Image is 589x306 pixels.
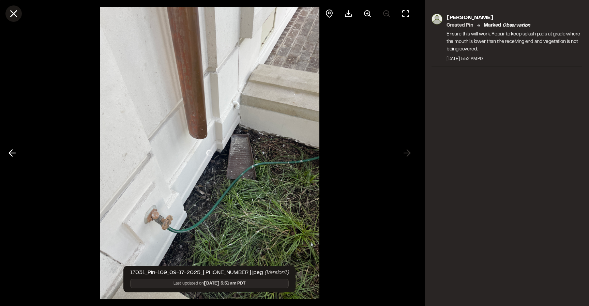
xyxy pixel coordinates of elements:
[432,14,442,25] img: photo
[447,14,582,22] p: [PERSON_NAME]
[5,5,22,22] button: Close modal
[484,22,530,29] p: Marked
[397,5,414,22] button: Toggle Fullscreen
[359,5,376,22] button: Zoom in
[321,5,337,22] div: View pin on map
[447,56,582,62] div: [DATE] 5:52 AM PDT
[447,31,582,53] p: Ensure this will work. Repair to keep splash pads at grade where the mouth is lower than the rece...
[502,24,530,28] em: observation
[447,22,473,29] p: Created Pin
[4,145,20,161] button: Previous photo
